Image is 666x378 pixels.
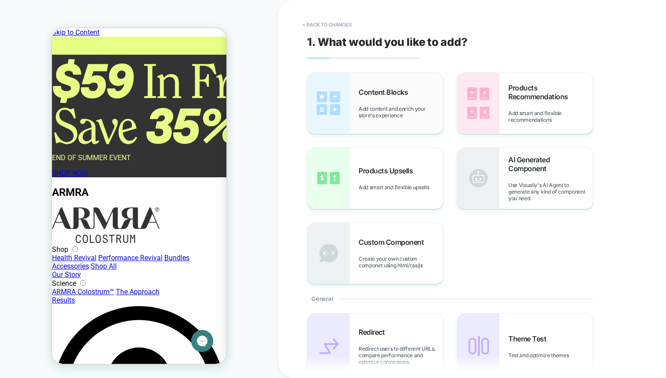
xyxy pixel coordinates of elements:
a: Bundles [112,225,137,234]
iframe: Gorgias live chat messenger [135,299,166,327]
a: Performance Revival [46,225,111,234]
span: Redirect users to different URLs, compare performance and optimize conversions [359,345,443,365]
span: Add content and enrich your store's experience [359,105,443,119]
span: Custom Component [359,238,428,247]
a: Shop All [39,234,65,242]
span: Products Upsells [359,166,417,175]
a: The Approach [64,259,107,268]
div: General [307,284,593,313]
span: Products Recommendations [508,83,593,101]
span: Redirect [359,328,389,337]
span: Theme Test [508,334,551,343]
span: Use Visually's AI Agent to generate any kind of component you need [508,182,593,202]
span: Test and optimize themes [508,352,573,359]
span: Add smart and flexible recommendations [508,110,593,123]
span: Content Blocks [359,88,412,97]
span: 1. What would you like to add? [307,35,467,49]
button: < Back to changes [298,18,356,32]
span: Add smart and flexible upsells [359,184,433,191]
span: AI Generated Component [508,155,593,173]
span: Create your own custom componet using html/css/js [359,255,443,269]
